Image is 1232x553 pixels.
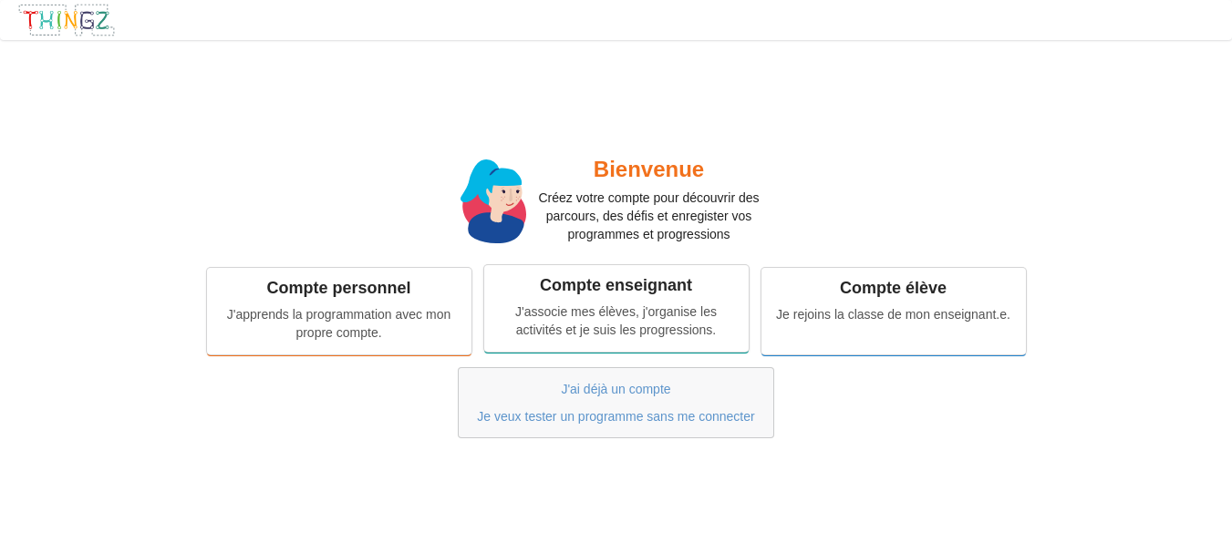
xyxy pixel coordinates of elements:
img: miss.svg [461,159,526,243]
div: Je rejoins la classe de mon enseignant.e. [774,305,1013,323]
h2: Bienvenue [526,156,772,184]
a: Compte enseignantJ'associe mes élèves, j'organise les activités et je suis les progressions. [484,265,749,351]
p: Créez votre compte pour découvrir des parcours, des défis et enregister vos programmes et progres... [526,189,772,243]
img: thingz_logo.png [17,3,116,37]
div: J'associe mes élèves, j'organise les activités et je suis les progressions. [497,302,736,339]
a: J'ai déjà un compte [561,382,670,396]
div: J'apprends la programmation avec mon propre compte. [220,305,459,342]
div: Compte enseignant [497,275,736,296]
a: Compte personnelJ'apprends la programmation avec mon propre compte. [207,268,471,353]
div: Compte personnel [220,278,459,299]
a: Compte élèveJe rejoins la classe de mon enseignant.e. [761,268,1026,353]
div: Compte élève [774,278,1013,299]
a: Je veux tester un programme sans me connecter [477,409,754,424]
